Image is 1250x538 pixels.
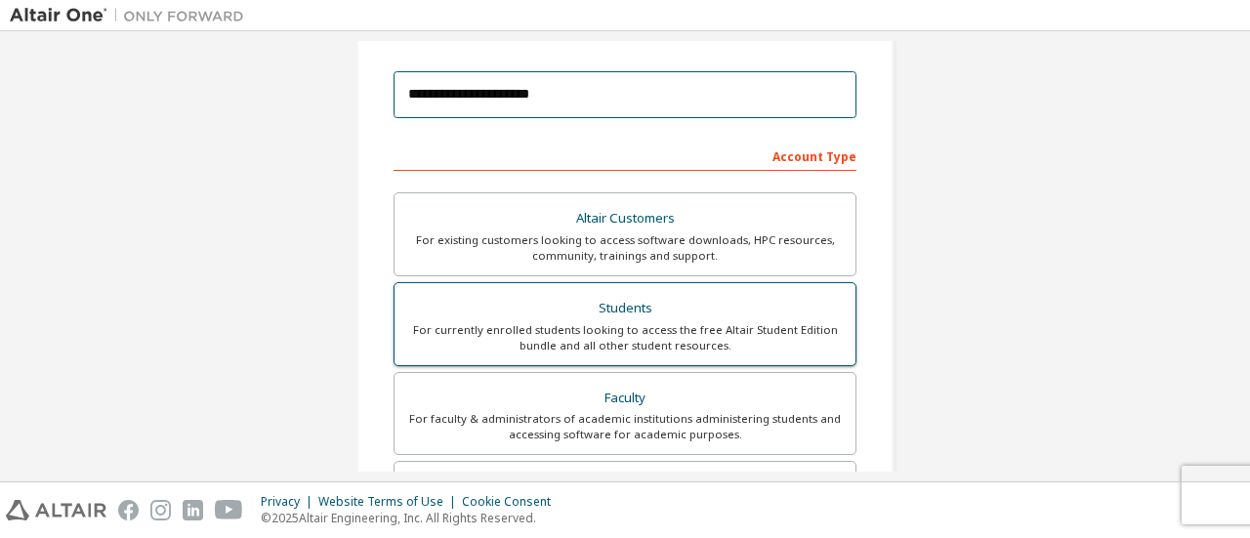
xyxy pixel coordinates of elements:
div: For faculty & administrators of academic institutions administering students and accessing softwa... [406,411,844,442]
img: Altair One [10,6,254,25]
p: © 2025 Altair Engineering, Inc. All Rights Reserved. [261,510,562,526]
div: Privacy [261,494,318,510]
div: For existing customers looking to access software downloads, HPC resources, community, trainings ... [406,232,844,264]
div: Altair Customers [406,205,844,232]
div: For currently enrolled students looking to access the free Altair Student Edition bundle and all ... [406,322,844,353]
img: youtube.svg [215,500,243,520]
div: Account Type [394,140,856,171]
div: Website Terms of Use [318,494,462,510]
img: altair_logo.svg [6,500,106,520]
img: linkedin.svg [183,500,203,520]
img: instagram.svg [150,500,171,520]
div: Faculty [406,385,844,412]
img: facebook.svg [118,500,139,520]
div: Cookie Consent [462,494,562,510]
div: Students [406,295,844,322]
